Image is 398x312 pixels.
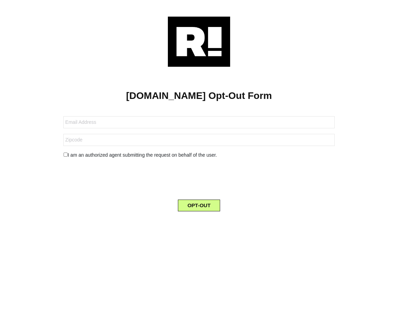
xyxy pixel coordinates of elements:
div: I am an authorized agent submitting the request on behalf of the user. [58,152,340,159]
img: Retention.com [168,17,230,67]
iframe: reCAPTCHA [146,164,252,191]
h1: [DOMAIN_NAME] Opt-Out Form [10,90,388,102]
input: Email Address [63,116,335,128]
input: Zipcode [63,134,335,146]
button: OPT-OUT [178,200,220,211]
